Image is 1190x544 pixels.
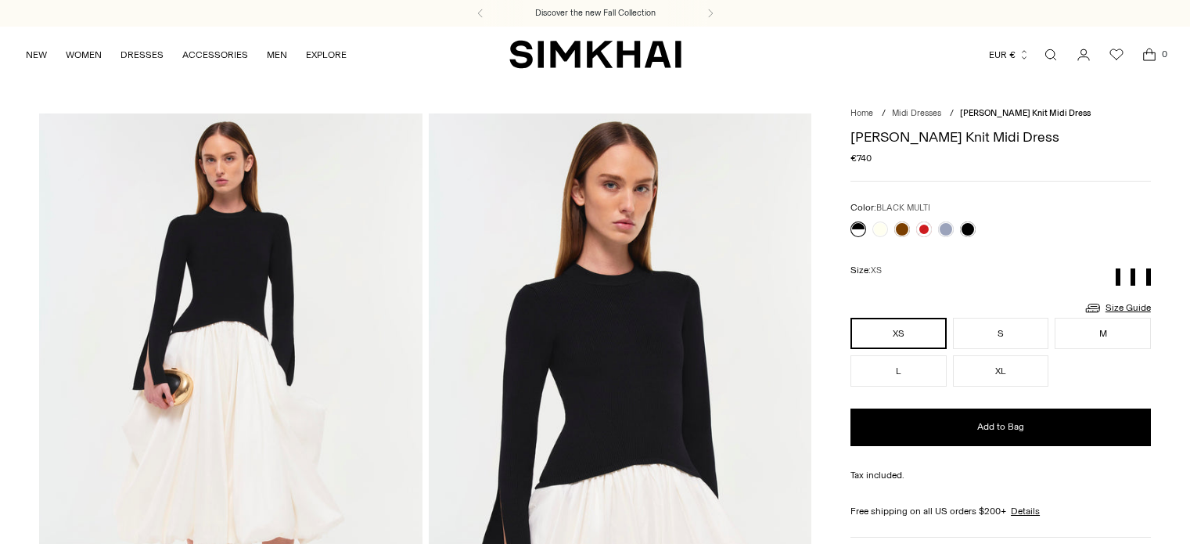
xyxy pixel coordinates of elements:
[1011,504,1040,518] a: Details
[871,265,882,276] span: XS
[850,409,1151,446] button: Add to Bag
[120,38,164,72] a: DRESSES
[509,39,681,70] a: SIMKHAI
[1035,39,1066,70] a: Open search modal
[850,318,947,349] button: XS
[876,203,930,213] span: BLACK MULTI
[26,38,47,72] a: NEW
[306,38,347,72] a: EXPLORE
[535,7,656,20] a: Discover the new Fall Collection
[850,263,882,278] label: Size:
[989,38,1030,72] button: EUR €
[850,130,1151,144] h1: [PERSON_NAME] Knit Midi Dress
[960,108,1091,118] span: [PERSON_NAME] Knit Midi Dress
[953,318,1049,349] button: S
[1101,39,1132,70] a: Wishlist
[850,468,1151,482] div: Tax included.
[850,108,873,118] a: Home
[892,108,941,118] a: Midi Dresses
[267,38,287,72] a: MEN
[950,107,954,121] div: /
[977,420,1024,434] span: Add to Bag
[882,107,886,121] div: /
[850,504,1151,518] div: Free shipping on all US orders $200+
[850,107,1151,121] nav: breadcrumbs
[850,151,872,165] span: €740
[1134,39,1165,70] a: Open cart modal
[66,38,102,72] a: WOMEN
[953,355,1049,387] button: XL
[1157,47,1171,61] span: 0
[182,38,248,72] a: ACCESSORIES
[850,355,947,387] button: L
[1084,298,1151,318] a: Size Guide
[1055,318,1151,349] button: M
[850,200,930,215] label: Color:
[1068,39,1099,70] a: Go to the account page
